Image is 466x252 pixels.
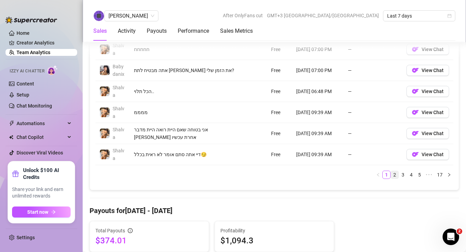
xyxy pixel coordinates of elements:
td: — [344,60,402,81]
img: Shalva [100,87,110,96]
span: calendar [447,14,452,18]
span: Izzy AI Chatter [10,68,44,74]
span: Automations [17,118,65,129]
span: Chat Copilot [17,132,65,143]
a: OFView Chat [406,153,449,159]
button: OFView Chat [406,44,449,55]
button: OFView Chat [406,65,449,76]
li: 4 [407,171,415,179]
img: Chat Copilot [9,135,13,140]
span: right [447,173,451,177]
li: Next 5 Pages [424,171,435,179]
span: gift [12,170,19,177]
li: 5 [415,171,424,179]
td: — [344,123,402,144]
a: 3 [399,171,407,179]
span: Total Payouts [95,227,125,234]
span: Shalva [113,106,124,119]
td: [DATE] 09:39 AM [292,144,344,165]
span: $1,094.3 [220,235,253,246]
div: Payouts [147,27,167,35]
a: Discover Viral Videos [17,150,63,155]
span: thunderbolt [9,121,14,126]
div: ממממ [134,109,235,116]
span: After OnlyFans cut [223,10,263,21]
button: OFView Chat [406,149,449,160]
img: OF [412,151,419,158]
td: Free [267,144,292,165]
img: Ran Zlatkin [94,11,104,21]
td: [DATE] 07:00 PM [292,39,344,60]
li: 2 [391,171,399,179]
iframe: Intercom live chat [443,229,459,245]
div: אני בטוחה שאם היית רואה היית מדבר [PERSON_NAME] אחרת עכשיו [134,126,235,141]
div: חחחחח [134,46,235,53]
a: 4 [407,171,415,179]
td: [DATE] 06:48 PM [292,81,344,102]
img: Babydanix [100,65,110,75]
span: ••• [424,171,435,179]
a: Team Analytics [17,50,50,55]
span: Shalva [113,85,124,98]
div: Sales [93,27,107,35]
button: Start nowarrow-right [12,206,71,218]
img: OF [412,88,419,95]
button: OFView Chat [406,128,449,139]
strong: Unlock $100 AI Credits [23,167,71,181]
span: Shalva [113,43,124,56]
img: Shalva [100,150,110,159]
td: — [344,81,402,102]
span: Last 7 days [387,11,451,21]
td: Free [267,123,292,144]
span: info-circle [128,228,133,233]
img: logo-BBDzfeDw.svg [6,17,57,23]
td: [DATE] 09:39 AM [292,123,344,144]
td: Free [267,60,292,81]
span: Babydanix [113,64,124,77]
div: אתה מבטיח לתת [PERSON_NAME] את הזמן שלי? [134,67,235,74]
img: Shalva [100,44,110,54]
a: Creator Analytics [17,37,72,48]
div: דיי אתה סתם אומר לא ראית בכלל😏 [134,151,235,158]
span: Share your link and earn unlimited rewards [12,186,71,200]
span: Shalva [113,148,124,161]
a: 1 [383,171,390,179]
span: left [376,173,380,177]
span: 2 [457,229,462,234]
td: Free [267,81,292,102]
td: — [344,102,402,123]
a: Content [17,81,34,87]
button: right [445,171,453,179]
img: OF [412,130,419,137]
li: 3 [399,171,407,179]
li: 17 [435,171,445,179]
td: [DATE] 07:00 PM [292,60,344,81]
button: OFView Chat [406,86,449,97]
span: Profitability [220,227,245,234]
a: OFView Chat [406,48,449,54]
td: Free [267,102,292,123]
a: OFView Chat [406,132,449,138]
span: View Chat [422,131,444,136]
div: Sales Metrics [220,27,253,35]
a: Chat Monitoring [17,103,52,109]
span: Ran Zlatkin [108,11,154,21]
span: View Chat [422,47,444,52]
a: Setup [17,92,29,98]
a: Home [17,30,30,36]
span: View Chat [422,152,444,157]
span: View Chat [422,89,444,94]
span: Shalva [113,127,124,140]
span: View Chat [422,110,444,115]
img: AI Chatter [47,65,58,75]
div: Performance [178,27,209,35]
span: Start now [27,209,48,215]
img: OF [412,67,419,74]
td: [DATE] 09:39 AM [292,102,344,123]
img: Shalva [100,129,110,138]
a: 5 [416,171,423,179]
a: OFView Chat [406,111,449,117]
span: $374.01 [95,235,203,246]
span: View Chat [422,68,444,73]
a: 2 [391,171,398,179]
